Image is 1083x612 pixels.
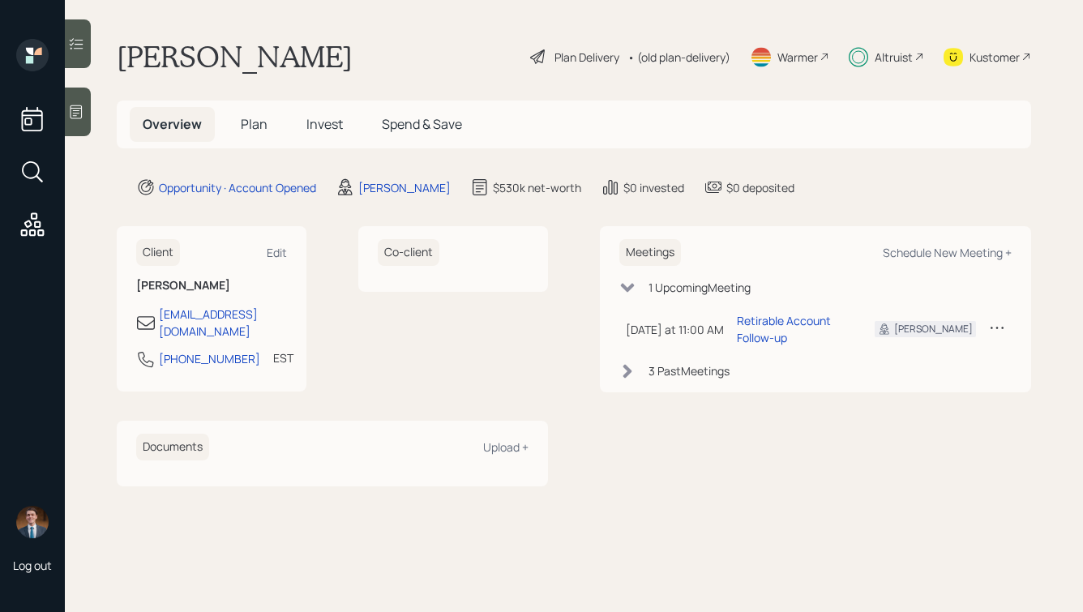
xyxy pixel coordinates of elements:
div: • (old plan-delivery) [627,49,730,66]
div: Edit [267,245,287,260]
div: [EMAIL_ADDRESS][DOMAIN_NAME] [159,306,287,340]
span: Plan [241,115,268,133]
h6: [PERSON_NAME] [136,279,287,293]
h6: Client [136,239,180,266]
h6: Co-client [378,239,439,266]
h1: [PERSON_NAME] [117,39,353,75]
div: [DATE] at 11:00 AM [626,321,724,338]
div: $0 deposited [726,179,794,196]
div: Upload + [483,439,529,455]
div: 1 Upcoming Meeting [649,279,751,296]
div: Kustomer [970,49,1020,66]
span: Spend & Save [382,115,462,133]
div: Log out [13,558,52,573]
span: Invest [306,115,343,133]
div: [PERSON_NAME] [358,179,451,196]
div: [PHONE_NUMBER] [159,350,260,367]
div: Opportunity · Account Opened [159,179,316,196]
div: Plan Delivery [554,49,619,66]
div: $0 invested [623,179,684,196]
div: Altruist [875,49,913,66]
div: 3 Past Meeting s [649,362,730,379]
div: [PERSON_NAME] [894,322,973,336]
div: Warmer [777,49,818,66]
img: hunter_neumayer.jpg [16,506,49,538]
div: EST [273,349,293,366]
span: Overview [143,115,202,133]
h6: Documents [136,434,209,460]
div: $530k net-worth [493,179,581,196]
div: Retirable Account Follow-up [737,312,849,346]
h6: Meetings [619,239,681,266]
div: Schedule New Meeting + [883,245,1012,260]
